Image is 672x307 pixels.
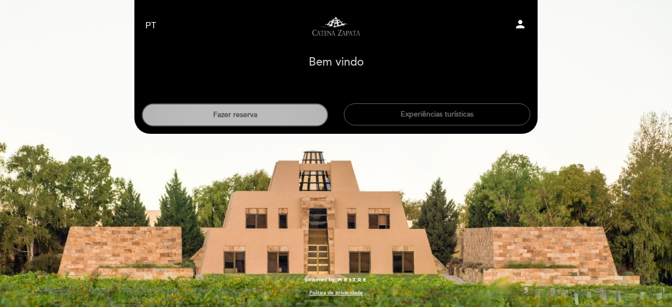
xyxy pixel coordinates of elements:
[142,103,328,126] button: Fazer reserva
[305,276,334,283] span: powered by
[337,278,367,283] img: MEITRE
[344,103,530,125] button: Experiências turísticas
[514,18,527,30] i: person
[305,276,367,283] a: powered by
[514,18,527,34] button: person
[309,56,364,69] h1: Bem vindo
[309,289,363,297] a: Política de privacidade
[270,12,402,40] a: Visitas y degustaciones en La Pirámide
